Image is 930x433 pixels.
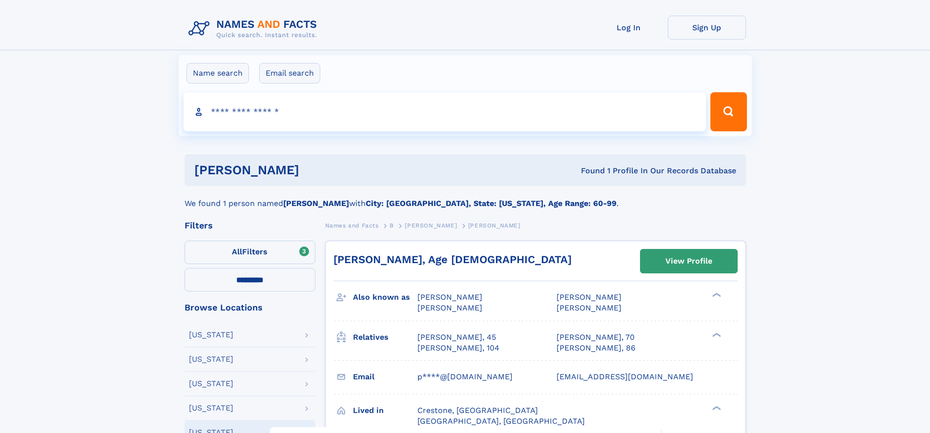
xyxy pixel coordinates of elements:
[185,221,315,230] div: Filters
[417,406,538,415] span: Crestone, [GEOGRAPHIC_DATA]
[333,253,572,266] a: [PERSON_NAME], Age [DEMOGRAPHIC_DATA]
[405,222,457,229] span: [PERSON_NAME]
[590,16,668,40] a: Log In
[417,292,482,302] span: [PERSON_NAME]
[468,222,520,229] span: [PERSON_NAME]
[353,289,417,306] h3: Also known as
[189,331,233,339] div: [US_STATE]
[185,186,746,209] div: We found 1 person named with .
[405,219,457,231] a: [PERSON_NAME]
[440,165,736,176] div: Found 1 Profile In Our Records Database
[259,63,320,83] label: Email search
[353,402,417,419] h3: Lived in
[189,380,233,388] div: [US_STATE]
[353,369,417,385] h3: Email
[557,332,635,343] a: [PERSON_NAME], 70
[232,247,242,256] span: All
[186,63,249,83] label: Name search
[390,222,394,229] span: B
[557,303,621,312] span: [PERSON_NAME]
[366,199,617,208] b: City: [GEOGRAPHIC_DATA], State: [US_STATE], Age Range: 60-99
[668,16,746,40] a: Sign Up
[390,219,394,231] a: B
[710,405,722,411] div: ❯
[417,332,496,343] a: [PERSON_NAME], 45
[283,199,349,208] b: [PERSON_NAME]
[353,329,417,346] h3: Relatives
[417,416,585,426] span: [GEOGRAPHIC_DATA], [GEOGRAPHIC_DATA]
[557,292,621,302] span: [PERSON_NAME]
[189,404,233,412] div: [US_STATE]
[417,303,482,312] span: [PERSON_NAME]
[557,343,636,353] a: [PERSON_NAME], 86
[185,303,315,312] div: Browse Locations
[665,250,712,272] div: View Profile
[194,164,440,176] h1: [PERSON_NAME]
[710,292,722,298] div: ❯
[417,343,499,353] a: [PERSON_NAME], 104
[641,249,737,273] a: View Profile
[184,92,706,131] input: search input
[189,355,233,363] div: [US_STATE]
[557,372,693,381] span: [EMAIL_ADDRESS][DOMAIN_NAME]
[185,16,325,42] img: Logo Names and Facts
[710,92,746,131] button: Search Button
[325,219,379,231] a: Names and Facts
[185,241,315,264] label: Filters
[710,331,722,338] div: ❯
